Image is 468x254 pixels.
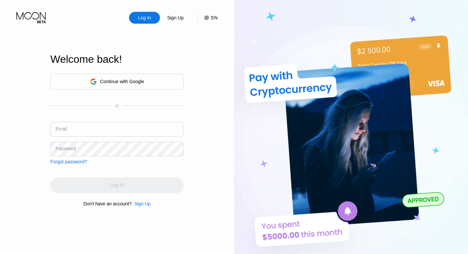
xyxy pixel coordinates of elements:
[167,14,184,21] div: Sign Up
[50,159,87,164] div: Forgot password?
[211,15,217,20] div: EN
[160,12,191,24] div: Sign Up
[134,201,151,206] div: Sign Up
[50,74,184,90] div: Continue with Google
[115,104,119,108] div: or
[83,201,132,206] div: Don't have an account?
[56,126,67,131] div: Email
[132,201,151,206] div: Sign Up
[100,79,144,84] div: Continue with Google
[129,12,160,24] div: Log In
[197,12,217,24] div: EN
[56,146,76,151] div: Password
[50,53,184,65] div: Welcome back!
[138,14,152,21] div: Log In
